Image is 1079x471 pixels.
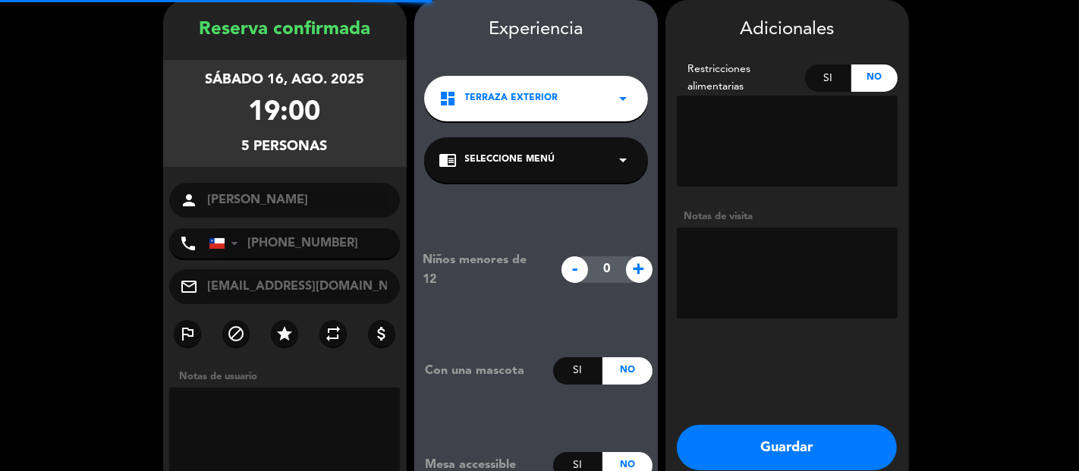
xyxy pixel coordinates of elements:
div: Si [553,357,602,385]
i: outlined_flag [178,325,197,343]
div: Niños menores de 12 [411,250,553,290]
div: Con una mascota [414,361,553,381]
span: - [562,256,588,283]
div: Notas de usuario [172,369,407,385]
i: arrow_drop_down [615,151,633,169]
i: mail_outline [181,278,199,296]
div: No [602,357,652,385]
div: No [851,64,898,92]
span: + [626,256,653,283]
i: arrow_drop_down [615,89,633,108]
i: repeat [324,325,342,343]
i: star [275,325,294,343]
i: person [181,191,199,209]
i: dashboard [439,89,458,108]
div: Chile: +56 [209,229,244,258]
span: Seleccione Menú [465,152,555,168]
i: phone [180,234,198,253]
i: chrome_reader_mode [439,151,458,169]
i: attach_money [373,325,391,343]
span: Terraza exterior [465,91,558,106]
div: Restricciones alimentarias [677,61,806,96]
div: Notas de visita [677,209,898,225]
div: 5 personas [242,136,328,158]
div: Experiencia [414,15,658,45]
i: block [227,325,245,343]
div: Reserva confirmada [163,15,407,45]
div: Adicionales [677,15,898,45]
div: sábado 16, ago. 2025 [205,69,364,91]
div: Si [805,64,851,92]
button: Guardar [677,425,897,470]
div: 19:00 [249,91,321,136]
